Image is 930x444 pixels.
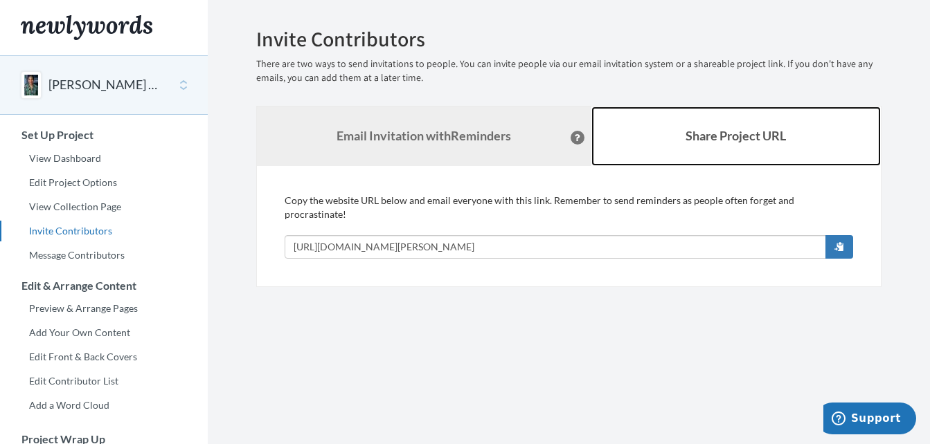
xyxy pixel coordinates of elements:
img: Newlywords logo [21,15,152,40]
h3: Set Up Project [1,129,208,141]
h2: Invite Contributors [256,28,882,50]
div: Copy the website URL below and email everyone with this link. Remember to send reminders as peopl... [285,194,853,259]
button: [PERSON_NAME] Retirement [DATE] [48,76,161,94]
strong: Email Invitation with Reminders [337,128,511,143]
b: Share Project URL [686,128,786,143]
h3: Edit & Arrange Content [1,279,208,292]
iframe: Opens a widget where you can chat to one of our agents [823,403,916,437]
p: There are two ways to send invitations to people. You can invite people via our email invitation ... [256,57,882,85]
